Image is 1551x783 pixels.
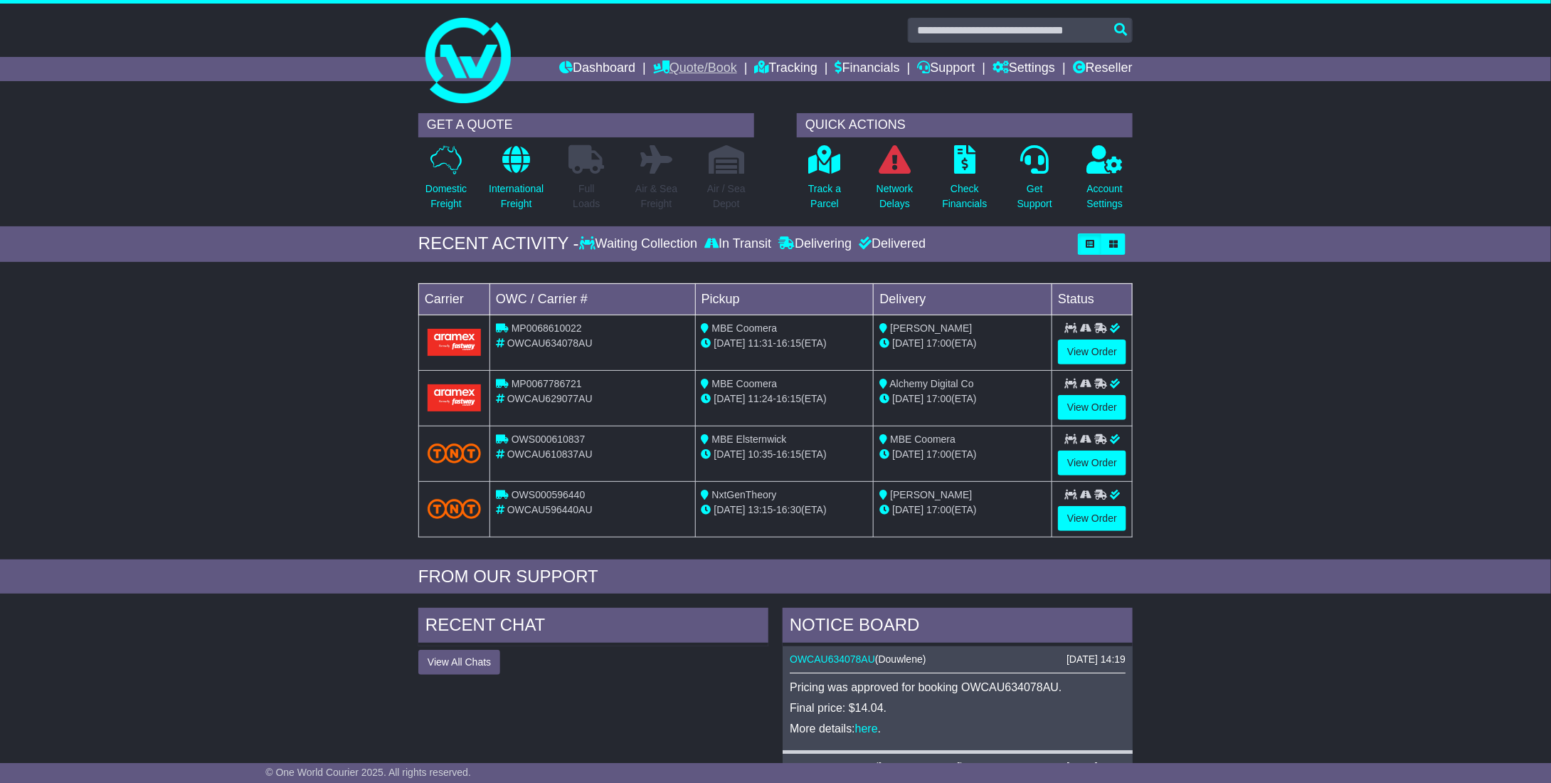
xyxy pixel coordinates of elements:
span: [DATE] [714,337,746,349]
span: © One World Courier 2025. All rights reserved. [265,767,471,778]
a: Quote/Book [653,57,737,81]
div: ( ) [790,653,1126,666]
span: 16:15 [776,337,801,349]
div: GET A QUOTE [418,113,754,137]
a: View Order [1058,340,1126,364]
a: View Order [1058,395,1126,420]
div: ( ) [790,761,1126,773]
span: OWCAU634078AU [507,337,593,349]
span: 17:00 [926,337,951,349]
a: OWCAU634078AU [790,653,875,665]
a: Settings [992,57,1055,81]
span: 17:00 [926,448,951,460]
p: Air / Sea Depot [707,182,746,211]
div: RECENT CHAT [418,608,768,646]
img: TNT_Domestic.png [428,499,481,518]
span: 17:00 [926,393,951,404]
div: - (ETA) [702,391,868,406]
a: InternationalFreight [488,144,544,219]
span: OWCAU629077AU [507,393,593,404]
p: International Freight [489,182,544,211]
a: DomesticFreight [425,144,467,219]
a: View Order [1058,506,1126,531]
div: [DATE] 14:19 [1066,653,1126,666]
td: OWC / Carrier # [490,283,696,315]
span: 16:30 [776,504,801,515]
p: Domestic Freight [425,182,467,211]
span: 16:15 [776,448,801,460]
p: Account Settings [1087,182,1123,211]
a: CheckFinancials [942,144,988,219]
img: Aramex.png [428,329,481,355]
p: Track a Parcel [808,182,841,211]
p: More details: . [790,722,1126,735]
span: MP0068610022 [512,322,582,334]
a: View Order [1058,451,1126,475]
div: (ETA) [879,391,1046,406]
td: Pickup [695,283,874,315]
div: In Transit [701,236,775,252]
span: Alchemy Digital Co [890,378,974,389]
img: Aramex.png [428,384,481,411]
span: MP0067786721 [512,378,582,389]
span: [DATE] [714,504,746,515]
span: [DATE] [892,504,923,515]
div: - (ETA) [702,447,868,462]
p: Full Loads [568,182,604,211]
p: Air & Sea Freight [635,182,677,211]
a: Support [917,57,975,81]
span: 11:31 [748,337,773,349]
td: Status [1052,283,1133,315]
span: 13:15 [748,504,773,515]
a: here [855,722,878,735]
span: [PERSON_NAME] [890,322,972,334]
a: Tracking [755,57,817,81]
span: [DATE] [892,393,923,404]
div: RECENT ACTIVITY - [418,233,579,254]
div: - (ETA) [702,503,868,517]
div: Delivered [855,236,926,252]
span: [PERSON_NAME] [879,761,960,772]
span: OWCAU596440AU [507,504,593,515]
div: (ETA) [879,336,1046,351]
a: GetSupport [1017,144,1053,219]
span: MBE Coomera [712,378,778,389]
span: [PERSON_NAME] [890,489,972,500]
td: Delivery [874,283,1052,315]
span: [DATE] [892,337,923,349]
div: NOTICE BOARD [783,608,1133,646]
span: OWCAU610837AU [507,448,593,460]
span: MBE Elsternwick [712,433,787,445]
div: (ETA) [879,447,1046,462]
span: 11:24 [748,393,773,404]
img: TNT_Domestic.png [428,443,481,463]
p: Get Support [1017,182,1052,211]
a: OWCAU629077AU [790,761,875,772]
p: Network Delays [877,182,913,211]
a: Dashboard [559,57,635,81]
span: OWS000596440 [512,489,586,500]
span: NxtGenTheory [712,489,777,500]
span: [DATE] [714,393,746,404]
span: 10:35 [748,448,773,460]
a: NetworkDelays [876,144,914,219]
div: - (ETA) [702,336,868,351]
div: [DATE] 11:29 [1066,761,1126,773]
span: Douwlene [879,653,923,665]
span: MBE Coomera [890,433,956,445]
a: Financials [835,57,900,81]
a: Reseller [1073,57,1133,81]
p: Check Financials [943,182,988,211]
span: [DATE] [892,448,923,460]
span: MBE Coomera [712,322,778,334]
span: OWS000610837 [512,433,586,445]
a: Track aParcel [808,144,842,219]
button: View All Chats [418,650,500,675]
span: 17:00 [926,504,951,515]
div: FROM OUR SUPPORT [418,567,1133,587]
p: Final price: $14.04. [790,701,1126,715]
div: (ETA) [879,503,1046,517]
span: [DATE] [714,448,746,460]
div: Waiting Collection [579,236,701,252]
a: AccountSettings [1086,144,1124,219]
